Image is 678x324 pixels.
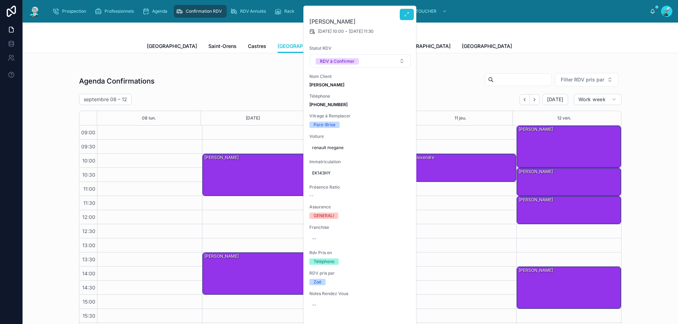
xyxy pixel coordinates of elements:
[309,159,411,165] span: Immatriculation
[462,40,512,54] a: [GEOGRAPHIC_DATA]
[309,93,411,99] span: Téléphone
[204,154,239,161] div: [PERSON_NAME]
[105,8,134,14] span: Professionnels
[400,40,451,54] a: [GEOGRAPHIC_DATA]
[278,43,328,50] span: [GEOGRAPHIC_DATA]
[555,73,619,86] button: Select Button
[574,94,621,105] button: Work week
[518,267,554,274] div: [PERSON_NAME]
[517,196,621,224] div: [PERSON_NAME]
[454,111,466,125] button: 11 jeu.
[518,197,554,203] div: [PERSON_NAME]
[62,8,86,14] span: Prospection
[309,102,347,107] strong: [PHONE_NUMBER]
[400,8,436,14] span: NE PAS TOUCHER
[312,170,408,176] span: EK143HY
[152,8,167,14] span: Agenda
[81,256,97,262] span: 13:30
[312,145,408,151] span: renault megane
[518,169,554,175] div: [PERSON_NAME]
[284,8,295,14] span: Rack
[309,134,411,139] span: Voiture
[82,200,97,206] span: 11:30
[47,4,650,19] div: scrollable content
[309,113,411,119] span: Vitrage à Remplacer
[81,313,97,319] span: 15:30
[174,5,227,18] a: Confirmation RDV
[314,279,321,285] div: Zoé
[272,5,299,18] a: Rack
[345,29,347,34] span: -
[413,154,435,161] div: Alexendre
[81,228,97,234] span: 12:30
[79,129,97,135] span: 09:00
[517,126,621,167] div: [PERSON_NAME]
[248,40,266,54] a: Castres
[309,82,344,87] strong: [PERSON_NAME]
[186,8,222,14] span: Confirmation RDV
[309,184,411,190] span: Présence Ratio
[84,96,127,103] h2: septembre 08 – 12
[518,126,554,133] div: [PERSON_NAME]
[301,5,336,18] a: Cadeaux
[309,291,411,297] span: Notes Rendez Vous
[208,43,237,50] span: Saint-Orens
[208,40,237,54] a: Saint-Orens
[50,5,91,18] a: Prospection
[81,299,97,305] span: 15:00
[388,5,451,18] a: NE PAS TOUCHER
[318,29,344,34] span: [DATE] 10:00
[309,270,411,276] span: RDV pris par
[517,267,621,308] div: [PERSON_NAME]
[309,193,314,198] span: --
[81,172,97,178] span: 10:30
[79,143,97,149] span: 09:30
[314,213,334,219] div: GENERALI
[140,5,172,18] a: Agenda
[462,43,512,50] span: [GEOGRAPHIC_DATA]
[309,225,411,230] span: Franchise
[561,76,604,83] span: Filter RDV pris par
[81,214,97,220] span: 12:00
[203,154,307,196] div: [PERSON_NAME]
[248,43,266,50] span: Castres
[278,40,328,53] a: [GEOGRAPHIC_DATA]
[203,253,307,294] div: [PERSON_NAME]
[81,242,97,248] span: 13:00
[81,270,97,276] span: 14:00
[147,40,197,54] a: [GEOGRAPHIC_DATA]
[349,29,374,34] span: [DATE] 11:30
[400,43,451,50] span: [GEOGRAPHIC_DATA]
[240,8,266,14] span: RDV Annulés
[517,168,621,196] div: [PERSON_NAME]
[557,111,571,125] button: 12 ven.
[542,94,568,105] button: [DATE]
[337,5,377,18] a: Assurances
[309,45,411,51] span: Statut RDV
[204,253,239,259] div: [PERSON_NAME]
[82,186,97,192] span: 11:00
[246,111,260,125] button: [DATE]
[93,5,139,18] a: Professionnels
[314,258,334,265] div: Téléphone
[309,17,411,26] h2: [PERSON_NAME]
[412,154,516,182] div: Alexendre
[578,96,606,103] span: Work week
[228,5,271,18] a: RDV Annulés
[142,111,156,125] button: 08 lun.
[147,43,197,50] span: [GEOGRAPHIC_DATA]
[309,74,411,79] span: Nom Client
[312,236,316,242] div: --
[519,94,530,105] button: Back
[309,250,411,256] span: Rdv Pris en
[320,58,355,65] div: RDV à Confirmer
[312,302,316,308] div: --
[309,204,411,210] span: Assurance
[314,122,335,128] div: Pare-Brise
[81,158,97,164] span: 10:00
[81,285,97,291] span: 14:30
[79,76,155,86] h1: Agenda Confirmations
